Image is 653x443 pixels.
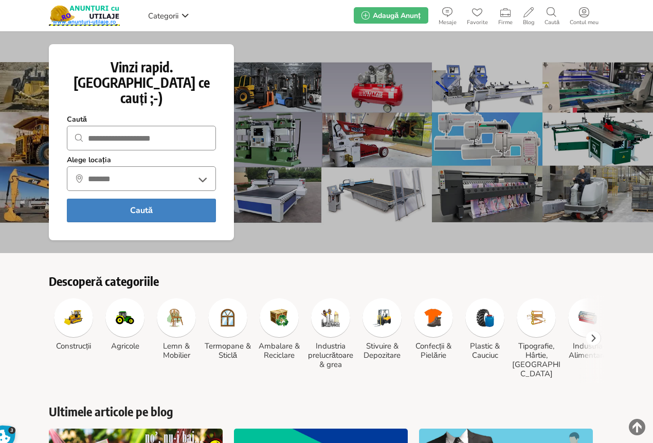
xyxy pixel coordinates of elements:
[203,298,252,360] a: Termopane & Sticlă Termopane & Sticlă
[433,20,462,26] span: Mesaje
[67,199,216,222] button: Caută
[354,7,428,24] a: Adaugă Anunț
[306,298,355,369] a: Industria prelucrătoare & grea Industria prelucrătoare & grea
[255,298,304,360] a: Ambalare & Reciclare Ambalare & Reciclare
[476,309,494,327] img: Plastic & Cauciuc
[460,341,510,360] h3: Plastic & Cauciuc
[64,309,83,327] img: Construcții
[219,309,237,327] img: Termopane & Sticlă
[116,309,134,327] img: Agricole
[152,298,201,360] a: Lemn & Mobilier Lemn & Mobilier
[424,309,443,327] img: Confecții & Pielărie
[8,427,16,434] span: 3
[67,60,216,106] h1: Vinzi rapid. [GEOGRAPHIC_DATA] ce cauți ;-)
[321,309,340,327] img: Industria prelucrătoare & grea
[373,309,391,327] img: Stivuire & Depozitare
[629,419,645,435] img: scroll-to-top.png
[493,5,518,26] a: Firme
[512,341,561,378] h3: Tipografie, Hârtie, [GEOGRAPHIC_DATA]
[49,404,604,418] a: Ultimele articole pe blog
[357,298,407,360] a: Stivuire & Depozitare Stivuire & Depozitare
[512,298,561,378] a: Tipografie, Hârtie, Carton Tipografie, Hârtie, [GEOGRAPHIC_DATA]
[565,5,604,26] a: Contul meu
[409,298,458,360] a: Confecții & Pielărie Confecții & Pielărie
[563,298,612,360] a: Industria Alimentară Industria Alimentară
[539,5,565,26] a: Caută
[148,11,178,21] span: Categorii
[49,298,98,351] a: Construcții Construcții
[527,309,546,327] img: Tipografie, Hârtie, Carton
[255,341,304,360] h3: Ambalare & Reciclare
[433,5,462,26] a: Mesaje
[518,5,539,26] a: Blog
[563,341,612,360] h3: Industria Alimentară
[357,341,407,360] h3: Stivuire & Depozitare
[49,274,604,288] h2: Descoperă categoriile
[493,20,518,26] span: Firme
[100,341,150,351] h3: Agricole
[146,8,192,23] a: Categorii
[49,5,120,26] img: Anunturi-Utilaje.RO
[67,156,111,165] strong: Alege locația
[49,341,98,351] h3: Construcții
[270,309,288,327] img: Ambalare & Reciclare
[460,298,510,360] a: Plastic & Cauciuc Plastic & Cauciuc
[409,341,458,360] h3: Confecții & Pielărie
[539,20,565,26] span: Caută
[565,20,604,26] span: Contul meu
[67,115,87,124] strong: Caută
[373,11,420,21] span: Adaugă Anunț
[100,298,150,351] a: Agricole Agricole
[462,5,493,26] a: Favorite
[306,341,355,369] h3: Industria prelucrătoare & grea
[167,309,186,327] img: Lemn & Mobilier
[152,341,201,360] h3: Lemn & Mobilier
[518,20,539,26] span: Blog
[462,20,493,26] span: Favorite
[203,341,252,360] h3: Termopane & Sticlă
